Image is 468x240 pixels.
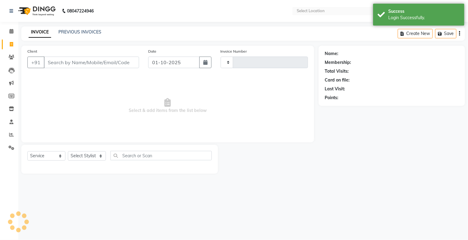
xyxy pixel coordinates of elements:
[27,57,44,68] button: +91
[325,95,338,101] div: Points:
[325,86,345,92] div: Last Visit:
[110,151,212,160] input: Search or Scan
[435,29,456,38] button: Save
[325,59,351,66] div: Membership:
[67,2,94,19] b: 08047224946
[44,57,139,68] input: Search by Name/Mobile/Email/Code
[221,49,247,54] label: Invoice Number
[297,8,325,14] div: Select Location
[325,68,349,75] div: Total Visits:
[16,2,57,19] img: logo
[29,27,51,38] a: INVOICE
[388,15,460,21] div: Login Successfully.
[325,77,350,83] div: Card on file:
[148,49,156,54] label: Date
[325,50,338,57] div: Name:
[388,8,460,15] div: Success
[27,75,308,136] span: Select & add items from the list below
[58,29,101,35] a: PREVIOUS INVOICES
[398,29,433,38] button: Create New
[27,49,37,54] label: Client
